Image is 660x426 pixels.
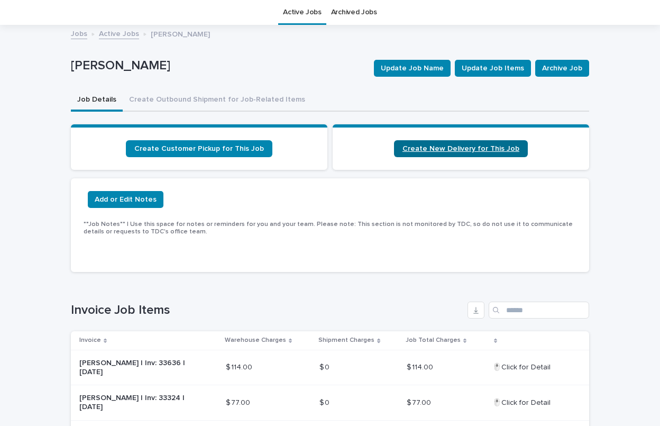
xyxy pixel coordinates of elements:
[492,396,553,407] p: 🖱️Click for Detail
[226,361,254,372] p: $ 114.00
[126,140,272,157] a: Create Customer Pickup for This Job
[406,334,461,346] p: Job Total Charges
[84,221,573,235] span: **Job Notes** | Use this space for notes or reminders for you and your team. Please note: This se...
[489,302,589,319] input: Search
[225,334,286,346] p: Warehouse Charges
[492,361,553,372] p: 🖱️Click for Detail
[79,334,101,346] p: Invoice
[123,89,311,112] button: Create Outbound Shipment for Job-Related Items
[79,359,185,377] p: [PERSON_NAME] | Inv: 33636 | [DATE]
[462,63,524,74] span: Update Job Items
[455,60,531,77] button: Update Job Items
[99,27,139,39] a: Active Jobs
[71,385,589,421] tr: [PERSON_NAME] | Inv: 33324 | [DATE]$ 77.00$ 77.00 $ 0$ 0 $ 77.00$ 77.00 🖱️Click for Detail🖱️Click...
[151,28,210,39] p: [PERSON_NAME]
[319,361,332,372] p: $ 0
[542,63,582,74] span: Archive Job
[374,60,451,77] button: Update Job Name
[71,89,123,112] button: Job Details
[71,27,87,39] a: Jobs
[79,394,185,412] p: [PERSON_NAME] | Inv: 33324 | [DATE]
[381,63,444,74] span: Update Job Name
[407,396,433,407] p: $ 77.00
[71,350,589,385] tr: [PERSON_NAME] | Inv: 33636 | [DATE]$ 114.00$ 114.00 $ 0$ 0 $ 114.00$ 114.00 🖱️Click for Detail🖱️C...
[535,60,589,77] button: Archive Job
[319,396,332,407] p: $ 0
[88,191,163,208] button: Add or Edit Notes
[134,145,264,152] span: Create Customer Pickup for This Job
[226,396,252,407] p: $ 77.00
[402,145,519,152] span: Create New Delivery for This Job
[394,140,528,157] a: Create New Delivery for This Job
[95,194,157,205] span: Add or Edit Notes
[407,361,435,372] p: $ 114.00
[318,334,374,346] p: Shipment Charges
[71,303,463,318] h1: Invoice Job Items
[71,58,365,74] p: [PERSON_NAME]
